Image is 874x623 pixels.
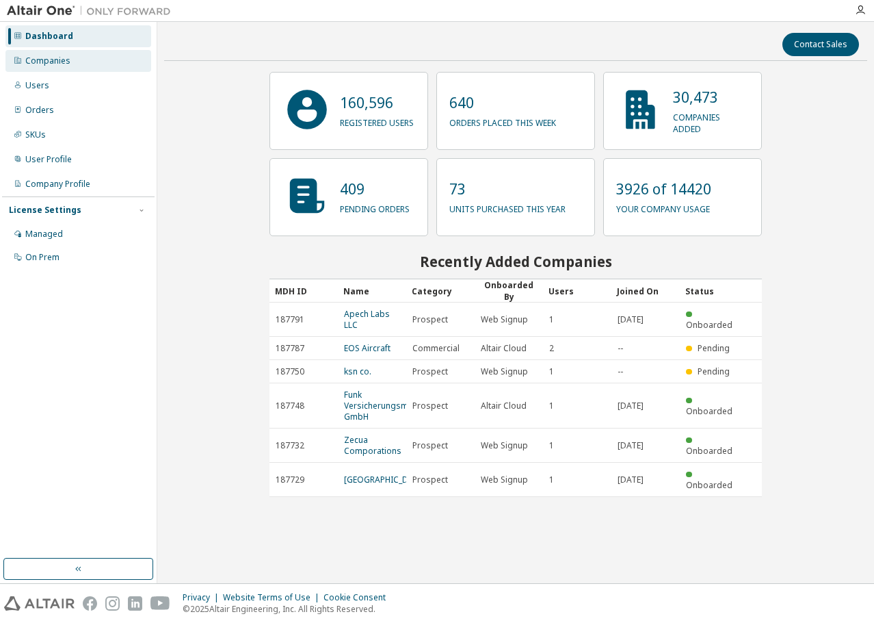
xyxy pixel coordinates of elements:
span: 1 [549,440,554,451]
p: 409 [340,179,410,199]
div: Orders [25,105,54,116]
img: facebook.svg [83,596,97,611]
img: altair_logo.svg [4,596,75,611]
span: 2 [549,343,554,354]
button: Contact Sales [782,33,859,56]
span: Onboarded [686,405,732,417]
div: On Prem [25,252,59,263]
span: Pending [698,342,730,354]
span: Prospect [412,314,448,325]
p: © 2025 Altair Engineering, Inc. All Rights Reserved. [183,603,394,615]
span: Web Signup [481,314,528,325]
p: registered users [340,113,414,129]
p: pending orders [340,199,410,215]
span: Prospect [412,400,448,411]
span: [DATE] [618,314,644,325]
div: Users [548,280,606,302]
div: License Settings [9,205,81,216]
img: youtube.svg [150,596,170,611]
span: 187732 [276,440,304,451]
a: EOS Aircraft [344,342,390,354]
div: Company Profile [25,179,90,190]
span: Altair Cloud [481,343,527,354]
span: 187729 [276,474,304,485]
span: Altair Cloud [481,400,527,411]
img: linkedin.svg [128,596,142,611]
div: Managed [25,229,63,240]
span: Onboarded [686,319,732,331]
div: Dashboard [25,31,73,42]
div: Onboarded By [480,279,538,303]
a: Funk Versicherungsmakler GmbH [344,389,427,422]
span: 187750 [276,366,304,377]
span: Web Signup [481,366,528,377]
div: Privacy [183,592,223,603]
p: companies added [673,107,749,135]
span: 1 [549,400,554,411]
span: -- [618,343,623,354]
div: Cookie Consent [323,592,394,603]
p: orders placed this week [449,113,556,129]
span: [DATE] [618,400,644,411]
p: 30,473 [673,87,749,107]
div: Website Terms of Use [223,592,323,603]
span: [DATE] [618,440,644,451]
span: 187748 [276,400,304,411]
span: Pending [698,366,730,377]
span: 1 [549,474,554,485]
a: [GEOGRAPHIC_DATA] [344,474,426,485]
h2: Recently Added Companies [269,253,762,270]
span: Onboarded [686,479,732,491]
span: [DATE] [618,474,644,485]
span: Prospect [412,366,448,377]
a: ksn co. [344,366,371,377]
span: Web Signup [481,474,528,485]
span: -- [618,366,623,377]
span: Onboarded [686,445,732,457]
div: Status [685,280,743,302]
span: 187787 [276,343,304,354]
p: 640 [449,92,556,113]
p: your company usage [616,199,711,215]
p: units purchased this year [449,199,566,215]
div: SKUs [25,129,46,140]
div: Users [25,80,49,91]
p: 3926 of 14420 [616,179,711,199]
span: 1 [549,366,554,377]
div: User Profile [25,154,72,165]
span: 187791 [276,314,304,325]
span: Prospect [412,440,448,451]
span: Web Signup [481,440,528,451]
img: instagram.svg [105,596,120,611]
a: Apech Labs LLC [344,308,390,331]
span: Commercial [412,343,460,354]
span: Prospect [412,474,448,485]
img: Altair One [7,4,178,18]
div: Name [343,280,401,302]
p: 73 [449,179,566,199]
div: MDH ID [275,280,332,302]
a: Zecua Comporations [344,434,401,457]
p: 160,596 [340,92,414,113]
div: Companies [25,55,70,66]
div: Category [412,280,469,302]
div: Joined On [617,280,674,302]
span: 1 [549,314,554,325]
